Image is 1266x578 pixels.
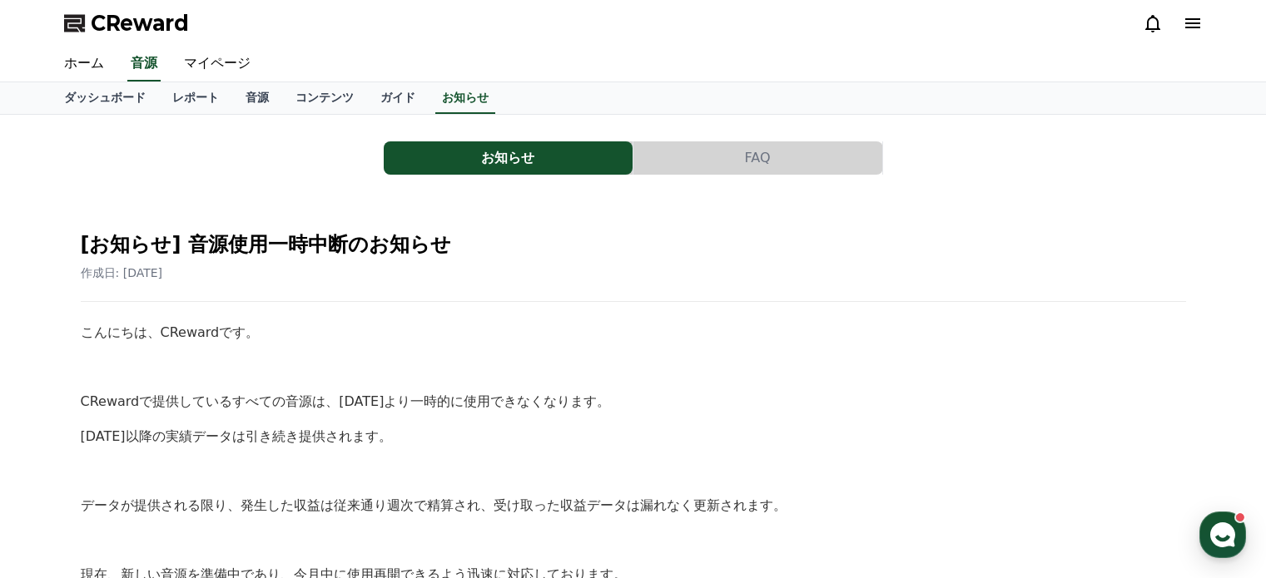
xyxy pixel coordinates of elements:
h2: [お知らせ] 音源使用一時中断のお知らせ [81,231,1186,258]
a: ホーム [51,47,117,82]
p: CRewardで提供しているすべての音源は、[DATE]より一時的に使用できなくなります。 [81,391,1186,413]
a: コンテンツ [282,82,367,114]
p: こんにちは、CRewardです。 [81,322,1186,343]
a: レポート [159,82,232,114]
p: データが提供される限り、発生した収益は従来通り週次で精算され、受け取った収益データは漏れなく更新されます。 [81,495,1186,516]
a: お知らせ [435,82,495,114]
a: お知らせ [384,141,633,175]
button: FAQ [633,141,882,175]
span: 作成日: [DATE] [81,266,163,279]
button: お知らせ [384,141,633,175]
p: [DATE]以降の実績データは引き続き提供されます。 [81,426,1186,447]
a: 音源 [127,47,161,82]
a: FAQ [633,141,883,175]
a: ガイド [367,82,429,114]
a: CReward [64,10,189,37]
a: 音源 [232,82,282,114]
a: ダッシュボード [51,82,159,114]
span: CReward [91,10,189,37]
a: マイページ [171,47,264,82]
